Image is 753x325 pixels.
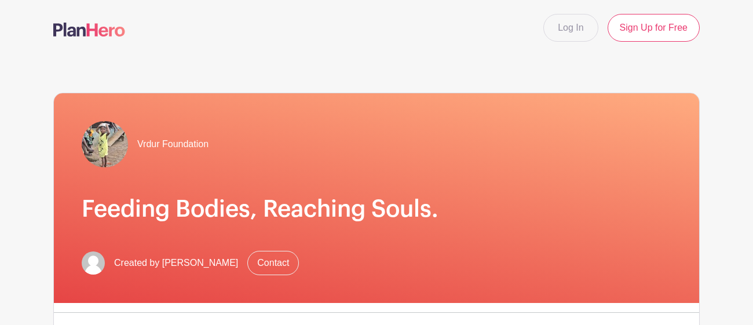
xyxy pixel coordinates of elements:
[114,256,238,270] span: Created by [PERSON_NAME]
[137,137,209,151] span: Vrdur Foundation
[608,14,700,42] a: Sign Up for Free
[82,121,128,167] img: IMG_4881.jpeg
[82,195,671,223] h1: Feeding Bodies, Reaching Souls.
[543,14,598,42] a: Log In
[53,23,125,36] img: logo-507f7623f17ff9eddc593b1ce0a138ce2505c220e1c5a4e2b4648c50719b7d32.svg
[82,251,105,275] img: default-ce2991bfa6775e67f084385cd625a349d9dcbb7a52a09fb2fda1e96e2d18dcdb.png
[247,251,299,275] a: Contact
